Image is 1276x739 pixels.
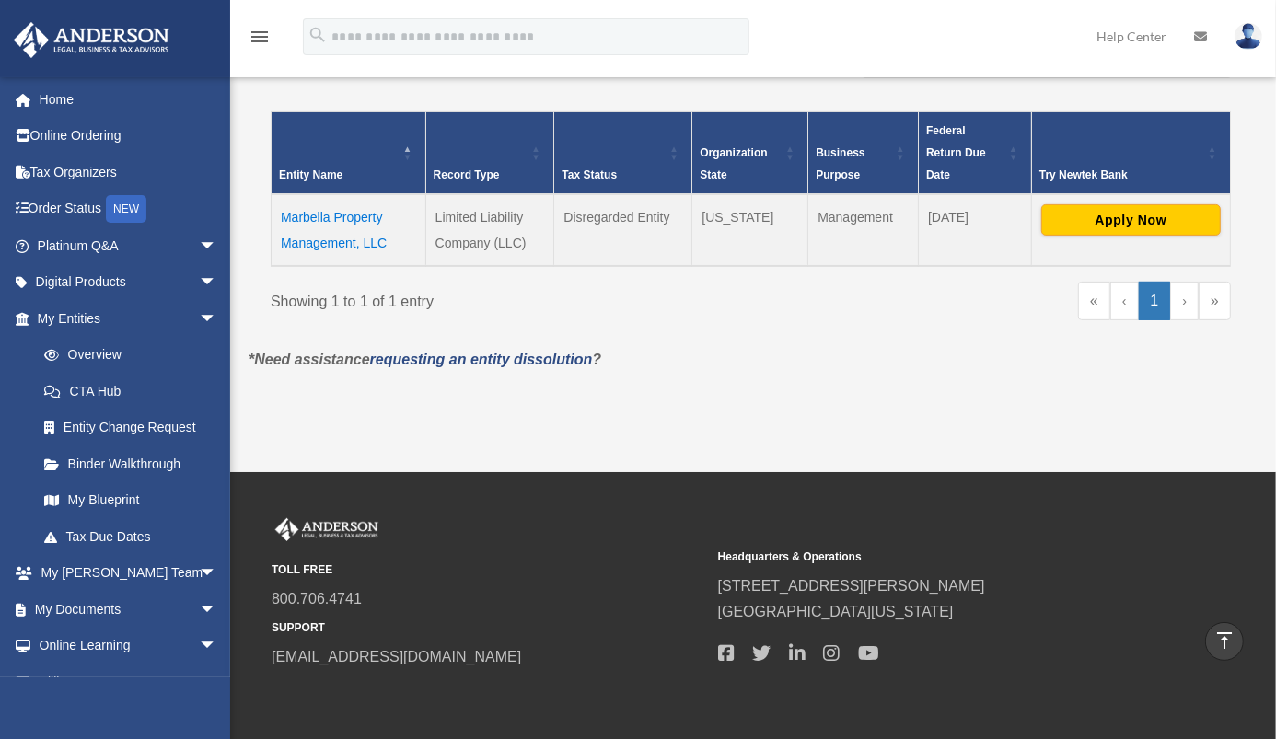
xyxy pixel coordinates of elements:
[272,518,382,542] img: Anderson Advisors Platinum Portal
[26,482,236,519] a: My Blueprint
[562,168,617,181] span: Tax Status
[13,227,245,264] a: Platinum Q&Aarrow_drop_down
[307,25,328,45] i: search
[26,337,226,374] a: Overview
[13,264,245,301] a: Digital Productsarrow_drop_down
[700,146,767,181] span: Organization State
[272,618,705,638] small: SUPPORT
[272,649,521,664] a: [EMAIL_ADDRESS][DOMAIN_NAME]
[1170,282,1199,320] a: Next
[272,591,362,606] a: 800.706.4741
[1039,164,1202,186] div: Try Newtek Bank
[26,518,236,555] a: Tax Due Dates
[1235,23,1262,50] img: User Pic
[919,194,1032,266] td: [DATE]
[106,195,146,223] div: NEW
[554,112,692,195] th: Tax Status: Activate to sort
[13,154,245,191] a: Tax Organizers
[926,124,986,181] span: Federal Return Due Date
[919,112,1032,195] th: Federal Return Due Date: Activate to sort
[1205,622,1244,661] a: vertical_align_top
[26,445,236,482] a: Binder Walkthrough
[434,168,500,181] span: Record Type
[13,555,245,592] a: My [PERSON_NAME] Teamarrow_drop_down
[718,548,1152,567] small: Headquarters & Operations
[1031,112,1230,195] th: Try Newtek Bank : Activate to sort
[249,352,601,367] em: *Need assistance ?
[272,560,705,580] small: TOLL FREE
[816,146,864,181] span: Business Purpose
[272,112,426,195] th: Entity Name: Activate to invert sorting
[718,604,954,619] a: [GEOGRAPHIC_DATA][US_STATE]
[13,591,245,628] a: My Documentsarrow_drop_down
[8,22,175,58] img: Anderson Advisors Platinum Portal
[425,112,554,195] th: Record Type: Activate to sort
[199,264,236,302] span: arrow_drop_down
[249,32,271,48] a: menu
[370,352,593,367] a: requesting an entity dissolution
[199,628,236,665] span: arrow_drop_down
[271,282,737,315] div: Showing 1 to 1 of 1 entry
[554,194,692,266] td: Disregarded Entity
[1110,282,1139,320] a: Previous
[1213,629,1235,652] i: vertical_align_top
[13,191,245,228] a: Order StatusNEW
[199,591,236,629] span: arrow_drop_down
[13,118,245,155] a: Online Ordering
[26,373,236,410] a: CTA Hub
[1139,282,1171,320] a: 1
[1078,282,1110,320] a: First
[199,300,236,338] span: arrow_drop_down
[249,26,271,48] i: menu
[1199,282,1231,320] a: Last
[13,664,245,700] a: Billingarrow_drop_down
[692,194,808,266] td: [US_STATE]
[279,168,342,181] span: Entity Name
[272,194,426,266] td: Marbella Property Management, LLC
[1041,204,1221,236] button: Apply Now
[425,194,554,266] td: Limited Liability Company (LLC)
[199,555,236,593] span: arrow_drop_down
[199,227,236,265] span: arrow_drop_down
[718,578,985,594] a: [STREET_ADDRESS][PERSON_NAME]
[199,664,236,701] span: arrow_drop_down
[808,194,919,266] td: Management
[808,112,919,195] th: Business Purpose: Activate to sort
[692,112,808,195] th: Organization State: Activate to sort
[13,628,245,664] a: Online Learningarrow_drop_down
[13,81,245,118] a: Home
[13,300,236,337] a: My Entitiesarrow_drop_down
[26,410,236,446] a: Entity Change Request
